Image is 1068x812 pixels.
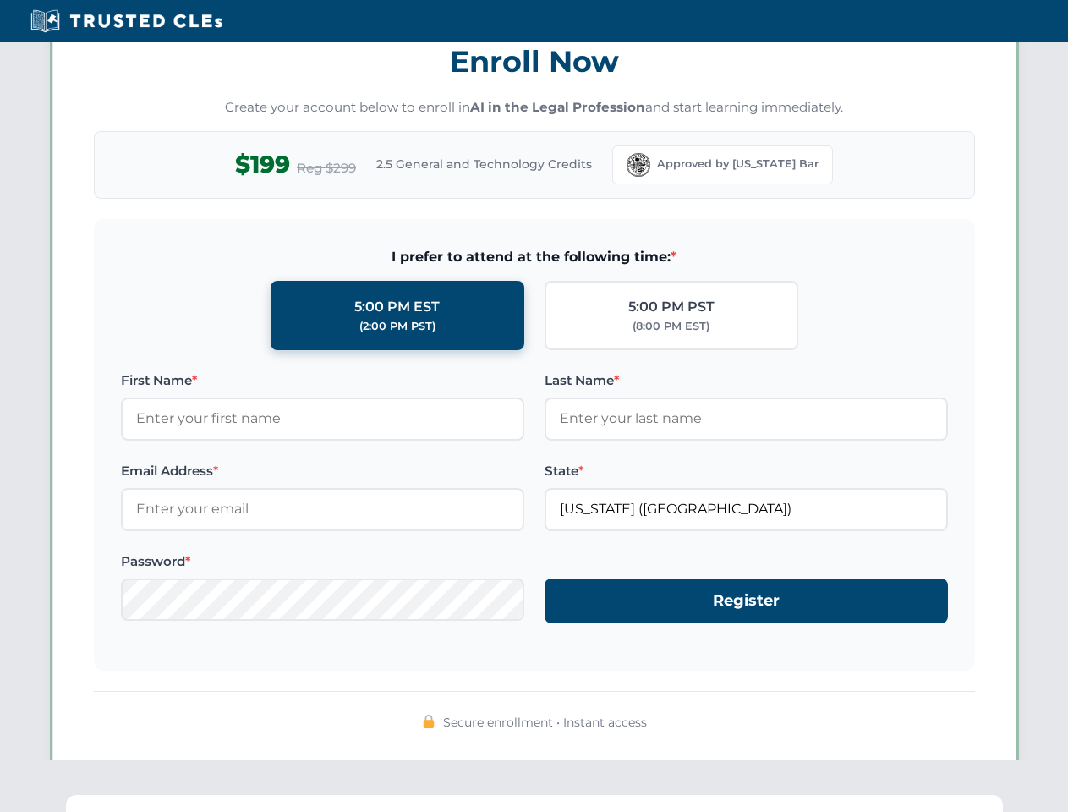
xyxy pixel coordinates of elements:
[633,318,709,335] div: (8:00 PM EST)
[121,370,524,391] label: First Name
[94,98,975,118] p: Create your account below to enroll in and start learning immediately.
[545,461,948,481] label: State
[376,155,592,173] span: 2.5 General and Technology Credits
[627,153,650,177] img: Florida Bar
[121,461,524,481] label: Email Address
[545,488,948,530] input: Florida (FL)
[235,145,290,184] span: $199
[25,8,227,34] img: Trusted CLEs
[545,370,948,391] label: Last Name
[354,296,440,318] div: 5:00 PM EST
[121,246,948,268] span: I prefer to attend at the following time:
[545,579,948,623] button: Register
[297,158,356,178] span: Reg $299
[121,398,524,440] input: Enter your first name
[94,35,975,88] h3: Enroll Now
[121,488,524,530] input: Enter your email
[422,715,435,728] img: 🔒
[443,713,647,732] span: Secure enrollment • Instant access
[628,296,715,318] div: 5:00 PM PST
[121,551,524,572] label: Password
[470,99,645,115] strong: AI in the Legal Profession
[359,318,435,335] div: (2:00 PM PST)
[657,156,819,173] span: Approved by [US_STATE] Bar
[545,398,948,440] input: Enter your last name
